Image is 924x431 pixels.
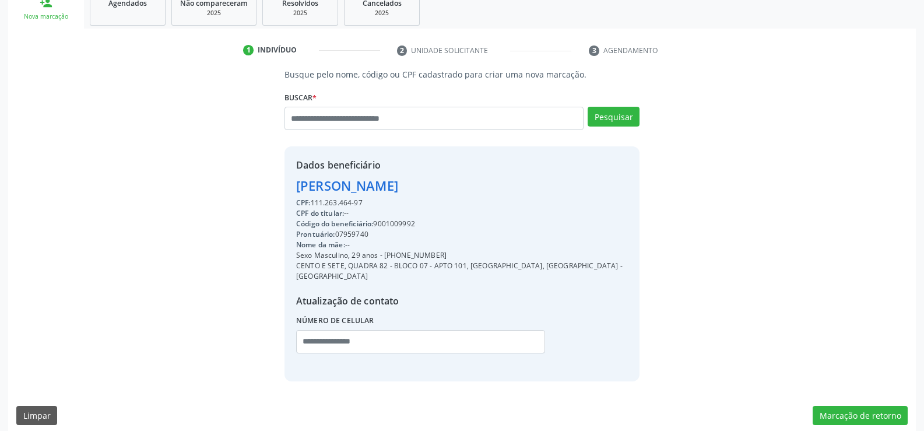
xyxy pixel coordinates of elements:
[296,312,374,330] label: Número de celular
[180,9,248,17] div: 2025
[296,240,628,250] div: --
[296,250,628,261] div: Sexo Masculino, 29 anos - [PHONE_NUMBER]
[296,198,311,208] span: CPF:
[296,198,628,208] div: 111.263.464-97
[284,68,640,80] p: Busque pelo nome, código ou CPF cadastrado para criar uma nova marcação.
[296,219,628,229] div: 9001009992
[296,229,628,240] div: 07959740
[296,261,628,282] div: CENTO E SETE, QUADRA 82 - BLOCO 07 - APTO 101, [GEOGRAPHIC_DATA], [GEOGRAPHIC_DATA] - [GEOGRAPHIC...
[296,176,628,195] div: [PERSON_NAME]
[296,294,628,308] div: Atualização de contato
[296,219,373,229] span: Código do beneficiário:
[243,45,254,55] div: 1
[271,9,329,17] div: 2025
[296,240,345,250] span: Nome da mãe:
[296,208,628,219] div: --
[353,9,411,17] div: 2025
[16,406,57,426] button: Limpar
[284,89,317,107] label: Buscar
[16,12,76,21] div: Nova marcação
[813,406,908,426] button: Marcação de retorno
[296,158,628,172] div: Dados beneficiário
[296,208,344,218] span: CPF do titular:
[296,229,335,239] span: Prontuário:
[588,107,640,127] button: Pesquisar
[258,45,297,55] div: Indivíduo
